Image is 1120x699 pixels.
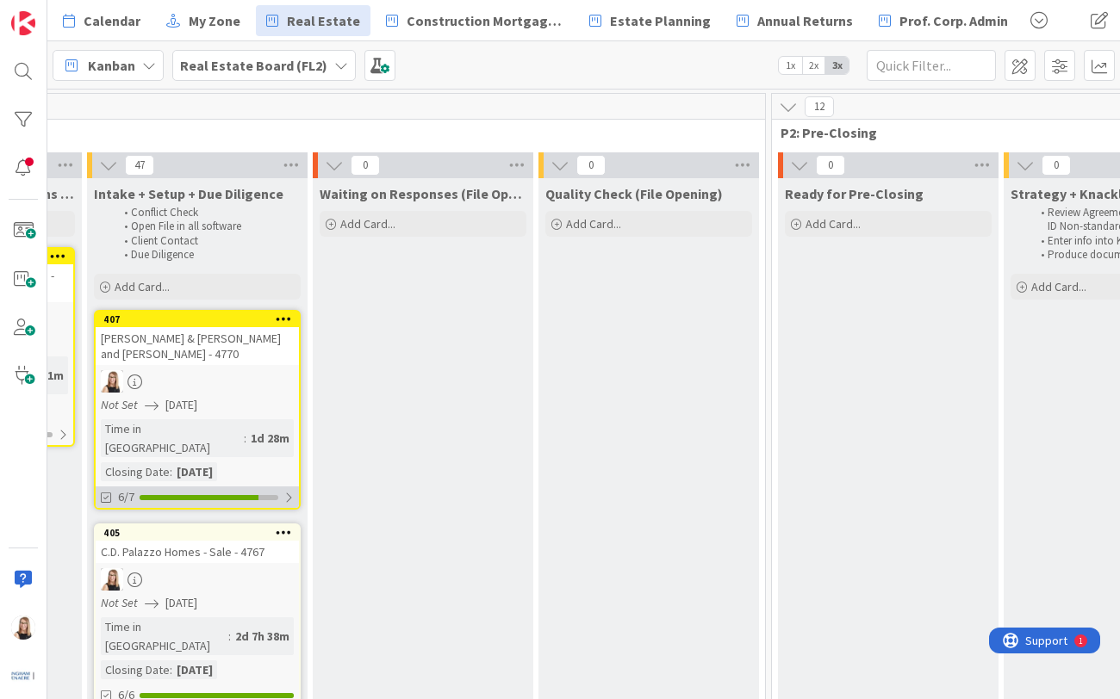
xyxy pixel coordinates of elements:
[96,541,299,563] div: C.D. Palazzo Homes - Sale - 4767
[868,5,1018,36] a: Prof. Corp. Admin
[867,50,996,81] input: Quick Filter...
[101,397,138,412] i: Not Set
[101,568,123,591] img: DB
[90,7,94,21] div: 1
[779,57,802,74] span: 1x
[88,55,135,76] span: Kanban
[96,525,299,541] div: 405
[1031,279,1086,294] span: Add Card...
[726,5,863,36] a: Annual Returns
[566,216,621,232] span: Add Card...
[96,312,299,365] div: 407[PERSON_NAME] & [PERSON_NAME] and [PERSON_NAME] - 4770
[610,10,711,31] span: Estate Planning
[11,664,35,688] img: avatar
[351,155,380,176] span: 0
[96,525,299,563] div: 405C.D. Palazzo Homes - Sale - 4767
[579,5,721,36] a: Estate Planning
[115,234,298,248] li: Client Contact
[94,185,283,202] span: Intake + Setup + Due Diligence
[96,370,299,393] div: DB
[101,419,244,457] div: Time in [GEOGRAPHIC_DATA]
[36,3,78,23] span: Support
[84,10,140,31] span: Calendar
[244,429,246,448] span: :
[1042,155,1071,176] span: 0
[96,568,299,591] div: DB
[96,312,299,327] div: 407
[180,57,327,74] b: Real Estate Board (FL2)
[899,10,1008,31] span: Prof. Corp. Admin
[125,155,154,176] span: 47
[170,660,172,679] span: :
[118,488,134,506] span: 6/7
[320,185,526,202] span: Waiting on Responses (File Opening)
[115,206,298,220] li: Conflict Check
[101,595,138,610] i: Not Set
[101,462,170,481] div: Closing Date
[576,155,606,176] span: 0
[103,527,299,539] div: 405
[115,279,170,294] span: Add Card...
[545,185,723,202] span: Quality Check (File Opening)
[96,327,299,365] div: [PERSON_NAME] & [PERSON_NAME] and [PERSON_NAME] - 4770
[115,248,298,262] li: Due Diligence
[802,57,825,74] span: 2x
[101,370,123,393] img: DB
[757,10,853,31] span: Annual Returns
[172,462,217,481] div: [DATE]
[287,10,360,31] span: Real Estate
[170,462,172,481] span: :
[101,617,228,655] div: Time in [GEOGRAPHIC_DATA]
[228,627,231,646] span: :
[11,11,35,35] img: Visit kanbanzone.com
[103,313,299,325] div: 407
[816,155,845,176] span: 0
[340,216,395,232] span: Add Card...
[156,5,251,36] a: My Zone
[805,96,834,117] span: 12
[376,5,574,36] a: Construction Mortgages - Draws
[115,220,298,233] li: Open File in all software
[785,185,924,202] span: Ready for Pre-Closing
[101,660,170,679] div: Closing Date
[256,5,370,36] a: Real Estate
[231,627,294,646] div: 2d 7h 38m
[11,615,35,640] img: DB
[165,594,197,612] span: [DATE]
[246,429,294,448] div: 1d 28m
[172,660,217,679] div: [DATE]
[806,216,861,232] span: Add Card...
[189,10,240,31] span: My Zone
[825,57,849,74] span: 3x
[407,10,563,31] span: Construction Mortgages - Draws
[53,5,151,36] a: Calendar
[165,396,197,414] span: [DATE]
